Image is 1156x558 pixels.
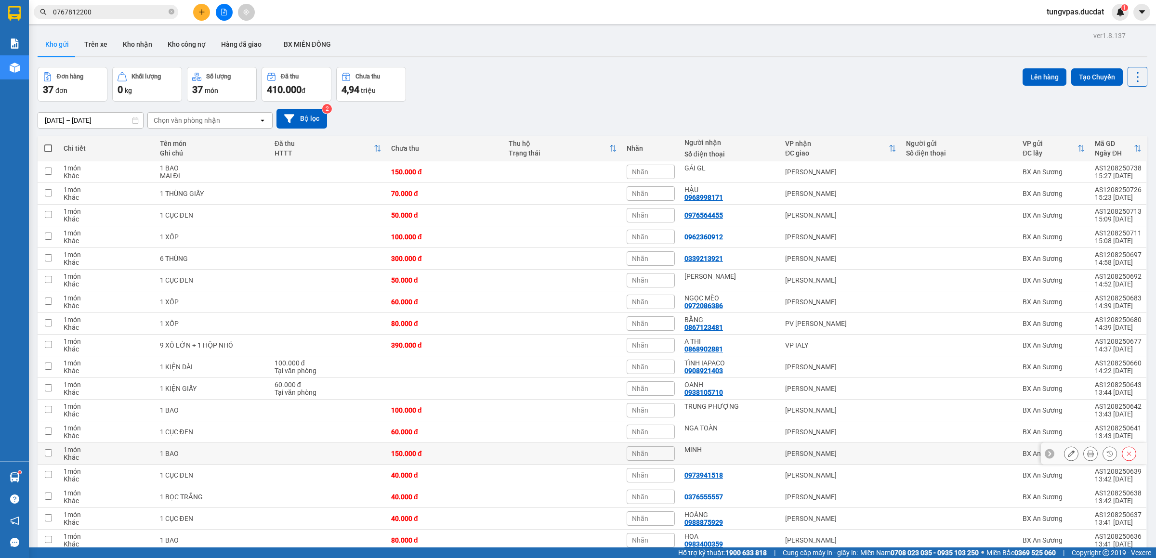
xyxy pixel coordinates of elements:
span: Nhãn [632,211,648,219]
span: Miền Bắc [986,547,1056,558]
div: BX An Sương [1023,168,1085,176]
div: AS1208250726 [1095,186,1142,194]
div: Thu hộ [509,140,609,147]
div: BẰNG [684,316,775,324]
div: 1 món [64,164,150,172]
span: tungvpas.ducdat [1039,6,1112,18]
div: Khác [64,454,150,461]
div: 14:22 [DATE] [1095,367,1142,375]
button: Kho công nợ [160,33,213,56]
div: AS1208250683 [1095,294,1142,302]
span: BX MIỀN ĐÔNG [284,40,331,48]
div: 14:39 [DATE] [1095,302,1142,310]
div: AS1208250636 [1095,532,1142,540]
div: [PERSON_NAME] [785,168,896,176]
button: file-add [216,4,233,21]
div: [PERSON_NAME] [785,515,896,522]
span: copyright [1103,549,1109,556]
div: Số điện thoại [906,149,1013,157]
span: Nhãn [632,536,648,544]
span: Cung cấp máy in - giấy in: [783,547,858,558]
div: 13:41 [DATE] [1095,519,1142,526]
div: 80.000 đ [391,320,499,327]
div: Khác [64,302,150,310]
div: 1 THÙNG GIẤY [160,190,265,197]
div: 0988875929 [684,519,723,526]
div: 1 món [64,337,150,345]
div: Khác [64,519,150,526]
img: solution-icon [10,39,20,49]
div: VP gửi [1023,140,1077,147]
div: ĐC giao [785,149,889,157]
sup: 1 [1121,4,1128,11]
div: TRUNG PHƯỢNG [684,402,775,410]
div: 390.000 đ [391,341,499,349]
div: ĐC lấy [1023,149,1077,157]
button: Chưa thu4,94 triệu [336,67,406,102]
span: Nhãn [632,276,648,284]
div: 1 món [64,294,150,302]
div: 0962360912 [684,233,723,241]
span: 37 [43,84,53,95]
button: Hàng đã giao [213,33,269,56]
div: 6 THÙNG [160,255,265,262]
div: Khác [64,410,150,418]
div: Chưa thu [355,73,380,80]
div: Tại văn phòng [275,367,381,375]
span: close-circle [169,8,174,17]
div: HOÀNG [684,511,775,519]
div: BX An Sương [1023,428,1085,436]
div: Chưa thu [391,144,499,152]
div: 1 món [64,229,150,237]
div: MAI ĐI [160,172,265,180]
span: 4,94 [342,84,359,95]
div: 0972086386 [684,302,723,310]
input: Tìm tên, số ĐT hoặc mã đơn [53,7,167,17]
div: NGA TOÀN [684,424,775,432]
div: AS1208250639 [1095,467,1142,475]
div: 14:37 [DATE] [1095,345,1142,353]
div: BX An Sương [1023,320,1085,327]
span: triệu [361,87,376,94]
div: 1 BỌC TRẮNG [160,493,265,501]
div: 13:43 [DATE] [1095,410,1142,418]
div: AS1208250680 [1095,316,1142,324]
div: AS1208250643 [1095,381,1142,389]
div: [PERSON_NAME] [785,298,896,306]
div: BX An Sương [1023,276,1085,284]
div: 0938105710 [684,389,723,396]
div: Đã thu [275,140,374,147]
div: 50.000 đ [391,276,499,284]
div: [PERSON_NAME] [785,493,896,501]
div: 1 KIỆN DÀI [160,363,265,371]
div: 150.000 đ [391,168,499,176]
span: Nhãn [632,428,648,436]
div: Khác [64,237,150,245]
div: 300.000 đ [391,255,499,262]
span: caret-down [1138,8,1146,16]
span: | [774,547,775,558]
div: 14:52 [DATE] [1095,280,1142,288]
div: 1 BAO [160,450,265,457]
button: Bộ lọc [276,109,327,129]
div: 0983400359 [684,540,723,548]
span: 0 [118,84,123,95]
span: search [40,9,47,15]
span: message [10,538,19,547]
div: A THI [684,337,775,345]
div: BX An Sương [1023,471,1085,479]
div: 100.000 đ [391,233,499,241]
div: BX An Sương [1023,341,1085,349]
div: 0376555557 [684,493,723,501]
div: 1 món [64,208,150,215]
div: Khác [64,475,150,483]
div: 1 CỤC ĐEN [160,276,265,284]
button: plus [193,4,210,21]
span: Hỗ trợ kỹ thuật: [678,547,767,558]
div: [PERSON_NAME] [785,536,896,544]
div: BX An Sương [1023,190,1085,197]
div: [PERSON_NAME] [785,255,896,262]
div: 0339213921 [684,255,723,262]
div: Mã GD [1095,140,1134,147]
div: HTTT [275,149,374,157]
